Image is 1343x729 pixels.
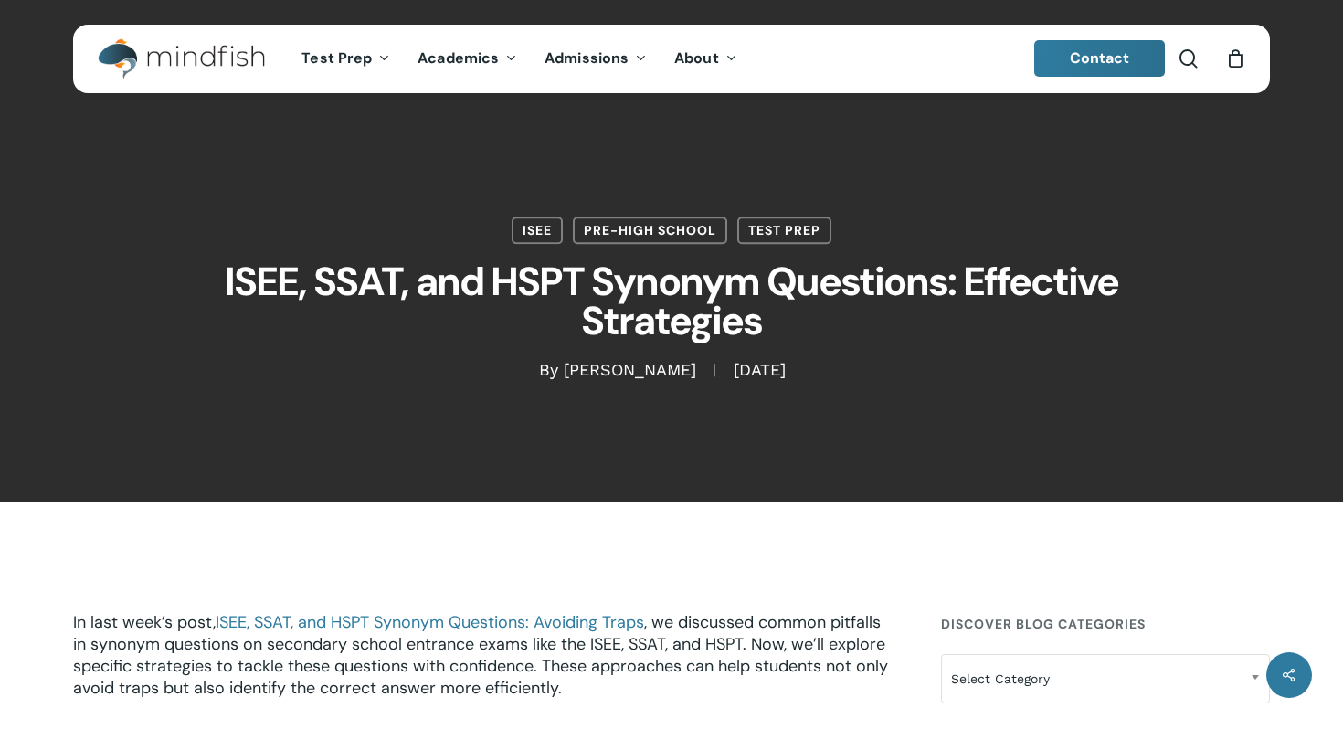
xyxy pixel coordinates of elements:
[545,48,629,68] span: Admissions
[941,607,1270,640] h4: Discover Blog Categories
[531,51,661,67] a: Admissions
[661,51,751,67] a: About
[539,364,558,377] span: By
[215,244,1128,359] h1: ISEE, SSAT, and HSPT Synonym Questions: Effective Strategies
[941,654,1270,703] span: Select Category
[288,25,750,93] nav: Main Menu
[418,48,499,68] span: Academics
[573,217,727,244] a: Pre-High School
[288,51,404,67] a: Test Prep
[737,217,831,244] a: Test Prep
[564,361,696,380] a: [PERSON_NAME]
[73,25,1270,93] header: Main Menu
[1225,48,1245,69] a: Cart
[73,611,888,699] span: , we discussed common pitfalls in synonym questions on secondary school entrance exams like the I...
[942,660,1269,698] span: Select Category
[1070,48,1130,68] span: Contact
[1034,40,1166,77] a: Contact
[674,48,719,68] span: About
[216,611,644,633] a: ISEE, SSAT, and HSPT Synonym Questions: Avoiding Traps
[301,48,372,68] span: Test Prep
[404,51,531,67] a: Academics
[73,611,216,633] span: In last week’s post,
[714,364,804,377] span: [DATE]
[512,217,563,244] a: ISEE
